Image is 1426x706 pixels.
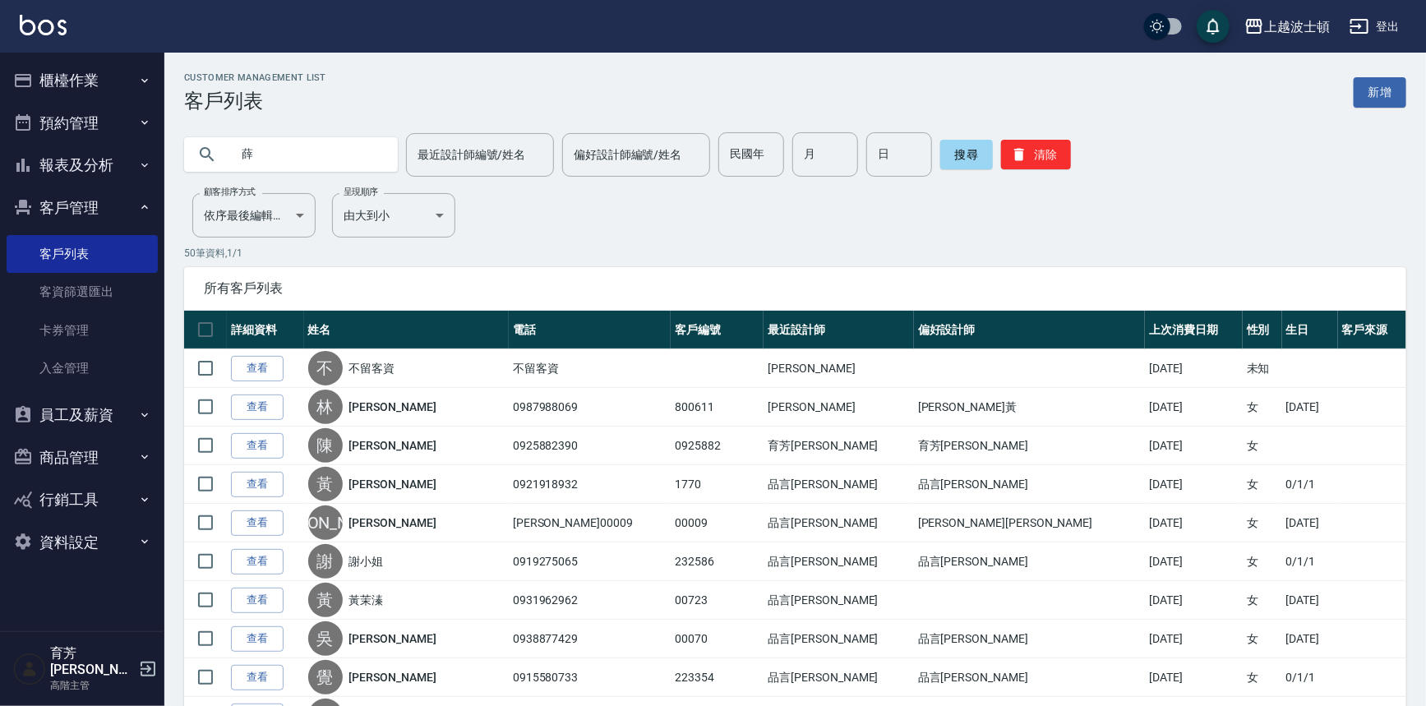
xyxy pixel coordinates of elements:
[764,504,913,542] td: 品言[PERSON_NAME]
[764,581,913,620] td: 品言[PERSON_NAME]
[914,388,1146,427] td: [PERSON_NAME]黃
[308,544,343,579] div: 謝
[509,581,671,620] td: 0931962962
[204,280,1387,297] span: 所有客戶列表
[1243,388,1282,427] td: 女
[1243,504,1282,542] td: 女
[349,630,436,647] a: [PERSON_NAME]
[509,349,671,388] td: 不留客資
[509,311,671,349] th: 電話
[1282,620,1338,658] td: [DATE]
[349,592,384,608] a: 黃茉溱
[308,390,343,424] div: 林
[914,465,1146,504] td: 品言[PERSON_NAME]
[308,351,343,385] div: 不
[1145,504,1242,542] td: [DATE]
[671,427,764,465] td: 0925882
[231,665,284,690] a: 查看
[1145,542,1242,581] td: [DATE]
[671,581,764,620] td: 00723
[764,427,913,465] td: 育芳[PERSON_NAME]
[1145,388,1242,427] td: [DATE]
[7,144,158,187] button: 報表及分析
[671,620,764,658] td: 00070
[231,626,284,652] a: 查看
[231,510,284,536] a: 查看
[1282,504,1338,542] td: [DATE]
[1282,388,1338,427] td: [DATE]
[20,15,67,35] img: Logo
[7,311,158,349] a: 卡券管理
[227,311,304,349] th: 詳細資料
[509,388,671,427] td: 0987988069
[184,246,1406,261] p: 50 筆資料, 1 / 1
[50,645,134,678] h5: 育芳[PERSON_NAME]
[1145,349,1242,388] td: [DATE]
[1145,465,1242,504] td: [DATE]
[1243,620,1282,658] td: 女
[1282,465,1338,504] td: 0/1/1
[231,356,284,381] a: 查看
[7,187,158,229] button: 客戶管理
[192,193,316,238] div: 依序最後編輯時間
[671,542,764,581] td: 232586
[308,428,343,463] div: 陳
[7,102,158,145] button: 預約管理
[914,311,1146,349] th: 偏好設計師
[349,553,384,570] a: 謝小姐
[914,658,1146,697] td: 品言[PERSON_NAME]
[1145,311,1242,349] th: 上次消費日期
[764,542,913,581] td: 品言[PERSON_NAME]
[509,620,671,658] td: 0938877429
[1145,427,1242,465] td: [DATE]
[332,193,455,238] div: 由大到小
[231,395,284,420] a: 查看
[509,427,671,465] td: 0925882390
[1282,311,1338,349] th: 生日
[1282,658,1338,697] td: 0/1/1
[349,399,436,415] a: [PERSON_NAME]
[764,311,913,349] th: 最近設計師
[1243,465,1282,504] td: 女
[344,186,378,198] label: 呈現順序
[7,235,158,273] a: 客戶列表
[940,140,993,169] button: 搜尋
[1264,16,1330,37] div: 上越波士頓
[671,465,764,504] td: 1770
[1145,581,1242,620] td: [DATE]
[671,504,764,542] td: 00009
[1243,349,1282,388] td: 未知
[914,427,1146,465] td: 育芳[PERSON_NAME]
[1243,581,1282,620] td: 女
[1001,140,1071,169] button: 清除
[7,273,158,311] a: 客資篩選匯出
[349,515,436,531] a: [PERSON_NAME]
[1243,427,1282,465] td: 女
[1243,311,1282,349] th: 性別
[349,669,436,685] a: [PERSON_NAME]
[204,186,256,198] label: 顧客排序方式
[7,436,158,479] button: 商品管理
[914,542,1146,581] td: 品言[PERSON_NAME]
[231,472,284,497] a: 查看
[7,478,158,521] button: 行銷工具
[671,658,764,697] td: 223354
[1354,77,1406,108] a: 新增
[914,504,1146,542] td: [PERSON_NAME][PERSON_NAME]
[509,465,671,504] td: 0921918932
[50,678,134,693] p: 高階主管
[231,588,284,613] a: 查看
[764,620,913,658] td: 品言[PERSON_NAME]
[308,583,343,617] div: 黃
[509,542,671,581] td: 0919275065
[304,311,509,349] th: 姓名
[349,476,436,492] a: [PERSON_NAME]
[349,360,395,376] a: 不留客資
[308,505,343,540] div: [PERSON_NAME]
[764,349,913,388] td: [PERSON_NAME]
[764,465,913,504] td: 品言[PERSON_NAME]
[1145,620,1242,658] td: [DATE]
[1282,581,1338,620] td: [DATE]
[13,653,46,685] img: Person
[1343,12,1406,42] button: 登出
